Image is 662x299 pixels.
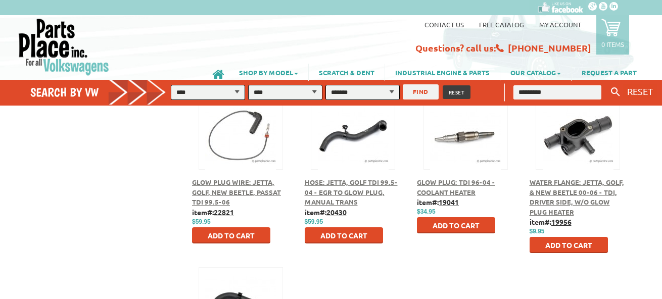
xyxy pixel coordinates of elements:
button: FIND [403,84,439,99]
a: INDUSTRIAL ENGINE & PARTS [385,64,500,81]
button: Add to Cart [305,227,383,243]
button: RESET [443,85,471,99]
u: 22821 [214,208,234,217]
span: $59.95 [192,218,211,225]
img: Parts Place Inc! [18,18,110,76]
a: Contact us [424,20,464,29]
b: item#: [305,208,347,217]
a: REQUEST A PART [572,64,647,81]
span: $59.95 [305,218,323,225]
a: OUR CATALOG [500,64,571,81]
button: Add to Cart [417,217,495,233]
a: Free Catalog [479,20,524,29]
button: Add to Cart [192,227,270,243]
u: 20430 [326,208,347,217]
a: 0 items [596,15,629,55]
a: My Account [539,20,581,29]
span: RESET [627,86,653,96]
span: $34.95 [417,208,436,215]
button: Add to Cart [530,237,608,253]
button: Keyword Search [608,84,623,101]
b: item#: [192,208,234,217]
b: item#: [417,197,459,207]
u: 19041 [439,197,459,207]
a: Glow Plug Wire: Jetta, Golf, New Beetle, Passat TDI 99.5-06 [192,178,281,206]
a: SHOP BY MODEL [229,64,308,81]
b: item#: [530,217,572,226]
span: RESET [449,88,465,96]
a: SCRATCH & DENT [309,64,385,81]
a: Water Flange: Jetta, Golf, & New Beetle 00-06 - TDI, Driver Side, w/o Glow Plug Heater [530,178,624,216]
span: Add to Cart [320,231,367,240]
span: Add to Cart [208,231,255,240]
span: $9.95 [530,228,545,235]
u: 19956 [551,217,572,226]
button: RESET [623,84,657,98]
h4: Search by VW [30,85,173,99]
a: Glow Plug: TDI 96-04 - Coolant Heater [417,178,495,196]
span: Add to Cart [433,221,480,230]
p: 0 items [601,40,624,48]
a: Hose: Jetta, Golf TDI 99.5-04 - EGR to Glow Plug, Manual Trans [305,178,398,206]
span: Add to Cart [545,240,592,250]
